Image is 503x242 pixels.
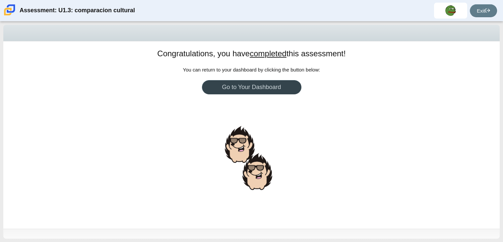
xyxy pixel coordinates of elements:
[157,48,346,59] h1: Congratulations, you have this assessment!
[20,3,135,19] div: Assessment: U1.3: comparacion cultural
[250,49,286,58] u: completed
[470,4,497,17] a: Exit
[183,67,320,73] span: You can return to your dashboard by clicking the button below:
[445,5,456,16] img: dominick.riosteran.FXJ1m2
[3,3,17,17] img: Carmen School of Science & Technology
[202,80,301,94] a: Go to Your Dashboard
[3,12,17,18] a: Carmen School of Science & Technology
